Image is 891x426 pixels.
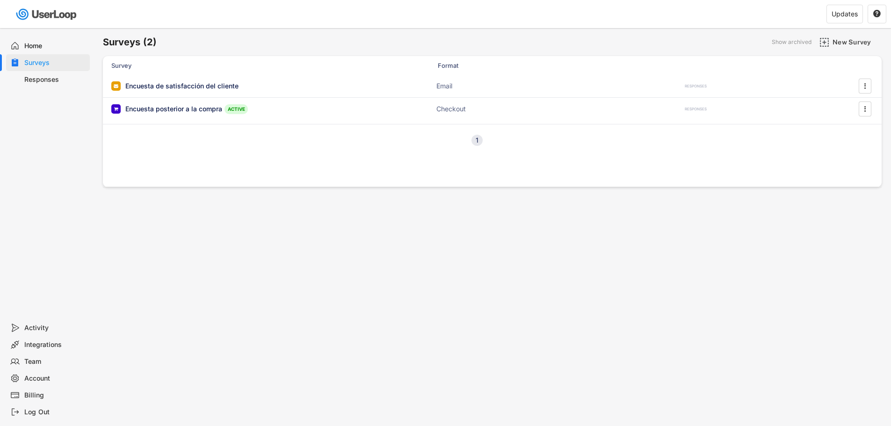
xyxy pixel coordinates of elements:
[24,391,86,400] div: Billing
[436,81,530,91] div: Email
[864,104,866,114] text: 
[685,107,707,112] div: RESPONSES
[471,137,483,144] div: 1
[833,38,879,46] div: New Survey
[103,36,157,49] h6: Surveys (2)
[24,408,86,417] div: Log Out
[14,5,80,24] img: userloop-logo-01.svg
[860,79,869,93] button: 
[225,104,248,114] div: ACTIVE
[24,357,86,366] div: Team
[438,61,531,70] div: Format
[24,324,86,332] div: Activity
[24,42,86,51] div: Home
[24,75,86,84] div: Responses
[24,340,86,349] div: Integrations
[436,104,530,114] div: Checkout
[832,11,858,17] div: Updates
[24,374,86,383] div: Account
[873,10,881,18] button: 
[111,61,298,70] div: Survey
[819,37,829,47] img: AddMajor.svg
[772,39,811,45] div: Show archived
[685,84,707,89] div: RESPONSES
[860,102,869,116] button: 
[864,81,866,91] text: 
[125,81,239,91] div: Encuesta de satisfacción del cliente
[873,9,881,18] text: 
[125,104,222,114] div: Encuesta posterior a la compra
[24,58,86,67] div: Surveys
